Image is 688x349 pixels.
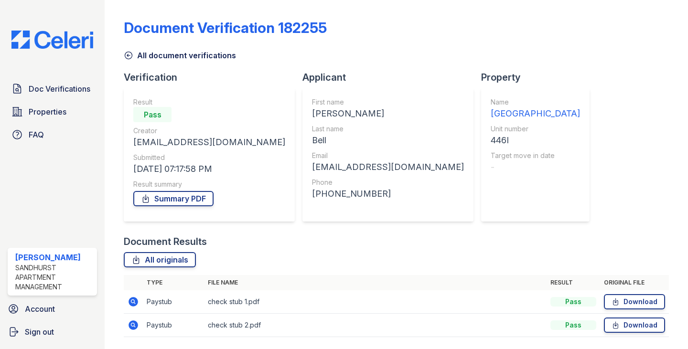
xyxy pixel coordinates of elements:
[4,31,101,49] img: CE_Logo_Blue-a8612792a0a2168367f1c8372b55b34899dd931a85d93a1a3d3e32e68fde9ad4.png
[312,124,464,134] div: Last name
[604,294,665,309] a: Download
[124,252,196,267] a: All originals
[550,297,596,307] div: Pass
[491,151,580,160] div: Target move in date
[312,134,464,147] div: Bell
[491,124,580,134] div: Unit number
[8,79,97,98] a: Doc Verifications
[133,97,285,107] div: Result
[550,320,596,330] div: Pass
[29,129,44,140] span: FAQ
[8,102,97,121] a: Properties
[29,106,66,117] span: Properties
[143,275,204,290] th: Type
[133,191,214,206] a: Summary PDF
[4,299,101,318] a: Account
[604,317,665,333] a: Download
[491,97,580,120] a: Name [GEOGRAPHIC_DATA]
[143,290,204,314] td: Paystub
[312,178,464,187] div: Phone
[133,153,285,162] div: Submitted
[491,107,580,120] div: [GEOGRAPHIC_DATA]
[133,126,285,136] div: Creator
[481,71,597,84] div: Property
[15,263,93,292] div: Sandhurst Apartment Management
[4,322,101,341] a: Sign out
[15,252,93,263] div: [PERSON_NAME]
[124,50,236,61] a: All document verifications
[133,180,285,189] div: Result summary
[491,134,580,147] div: 446I
[312,151,464,160] div: Email
[312,97,464,107] div: First name
[25,326,54,338] span: Sign out
[204,275,547,290] th: File name
[312,160,464,174] div: [EMAIL_ADDRESS][DOMAIN_NAME]
[491,160,580,174] div: -
[547,275,600,290] th: Result
[204,314,547,337] td: check stub 2.pdf
[302,71,481,84] div: Applicant
[29,83,90,95] span: Doc Verifications
[600,275,669,290] th: Original file
[312,107,464,120] div: [PERSON_NAME]
[133,136,285,149] div: [EMAIL_ADDRESS][DOMAIN_NAME]
[124,71,302,84] div: Verification
[124,19,327,36] div: Document Verification 182255
[124,235,207,248] div: Document Results
[491,97,580,107] div: Name
[204,290,547,314] td: check stub 1.pdf
[25,303,55,315] span: Account
[133,107,172,122] div: Pass
[133,162,285,176] div: [DATE] 07:17:58 PM
[312,187,464,201] div: [PHONE_NUMBER]
[8,125,97,144] a: FAQ
[143,314,204,337] td: Paystub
